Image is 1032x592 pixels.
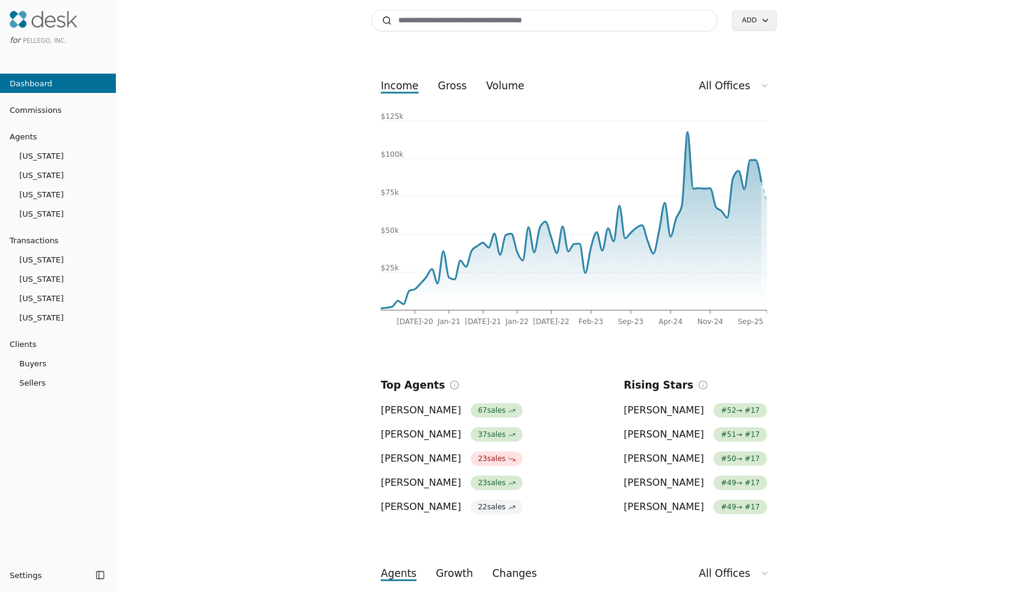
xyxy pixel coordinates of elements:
[624,500,704,514] span: [PERSON_NAME]
[23,37,66,44] span: Pellego, Inc.
[624,427,704,442] span: [PERSON_NAME]
[471,403,523,418] span: 67 sales
[698,317,724,326] tspan: Nov-24
[381,377,445,393] h2: Top Agents
[437,317,460,326] tspan: Jan-21
[381,226,399,235] tspan: $50k
[10,11,77,28] img: Desk
[381,403,461,418] span: [PERSON_NAME]
[624,476,704,490] span: [PERSON_NAME]
[579,317,604,326] tspan: Feb-23
[10,36,21,45] span: for
[426,562,483,584] button: growth
[624,403,704,418] span: [PERSON_NAME]
[5,565,92,585] button: Settings
[471,476,523,490] span: 23 sales
[713,476,767,490] span: # 49 → # 17
[471,500,523,514] span: 22 sales
[476,75,534,97] button: volume
[471,451,523,466] span: 23 sales
[381,264,399,272] tspan: $25k
[533,317,569,326] tspan: [DATE]-22
[10,569,42,582] span: Settings
[618,317,643,326] tspan: Sep-23
[381,150,404,159] tspan: $100k
[624,451,704,466] span: [PERSON_NAME]
[397,317,433,326] tspan: [DATE]-20
[471,427,523,442] span: 37 sales
[465,317,501,326] tspan: [DATE]-21
[624,377,693,393] h2: Rising Stars
[381,427,461,442] span: [PERSON_NAME]
[658,317,683,326] tspan: Apr-24
[738,317,763,326] tspan: Sep-25
[381,451,461,466] span: [PERSON_NAME]
[381,112,404,121] tspan: $125k
[732,10,777,31] button: Add
[713,403,767,418] span: # 52 → # 17
[381,188,399,197] tspan: $75k
[371,562,426,584] button: agents
[381,476,461,490] span: [PERSON_NAME]
[381,500,461,514] span: [PERSON_NAME]
[713,427,767,442] span: # 51 → # 17
[713,500,767,514] span: # 49 → # 17
[371,75,428,97] button: income
[713,451,767,466] span: # 50 → # 17
[505,317,529,326] tspan: Jan-22
[483,562,547,584] button: changes
[428,75,477,97] button: gross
